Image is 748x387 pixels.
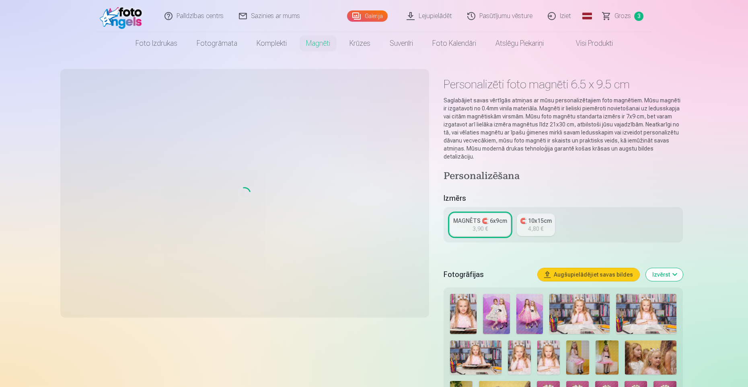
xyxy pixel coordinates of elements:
a: Atslēgu piekariņi [486,32,553,55]
div: 4,80 € [528,225,543,233]
div: MAGNĒTS 🧲 6x9cm [453,217,507,225]
a: Foto kalendāri [423,32,486,55]
a: Komplekti [247,32,296,55]
a: Galerija [347,10,388,22]
a: Krūzes [340,32,380,55]
h4: Personalizēšana [444,170,683,183]
h1: Personalizēti foto magnēti 6.5 x 9.5 cm [444,77,683,92]
div: 🧲 10x15cm [520,217,552,225]
a: Foto izdrukas [126,32,187,55]
button: Augšupielādējiet savas bildes [538,268,639,281]
img: /fa1 [100,3,146,29]
div: 3,90 € [473,225,488,233]
a: Fotogrāmata [187,32,247,55]
a: Suvenīri [380,32,423,55]
a: MAGNĒTS 🧲 6x9cm3,90 € [450,214,510,236]
a: Visi produkti [553,32,623,55]
span: Grozs [614,11,631,21]
span: 3 [634,12,643,21]
h5: Izmērs [444,193,683,204]
h5: Fotogrāfijas [444,269,531,280]
a: 🧲 10x15cm4,80 € [517,214,555,236]
p: Saglabājiet savas vērtīgās atmiņas ar mūsu personalizētajiem foto magnētiem. Mūsu magnēti ir izga... [444,96,683,161]
button: Izvērst [646,268,683,281]
a: Magnēti [296,32,340,55]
